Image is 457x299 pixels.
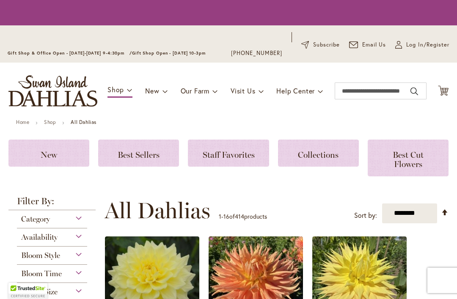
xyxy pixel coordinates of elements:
a: Best Sellers [98,140,179,167]
a: Best Cut Flowers [368,140,449,176]
span: Gift Shop Open - [DATE] 10-3pm [132,50,206,56]
span: Visit Us [231,86,255,95]
span: Subscribe [313,41,340,49]
span: Best Sellers [118,150,160,160]
a: store logo [8,75,97,107]
strong: All Dahlias [71,119,96,125]
span: Help Center [276,86,315,95]
span: New [41,150,57,160]
span: Log In/Register [406,41,449,49]
a: Staff Favorites [188,140,269,167]
a: New [8,140,89,167]
a: Shop [44,119,56,125]
span: Category [21,214,50,224]
a: [PHONE_NUMBER] [231,49,282,58]
a: Home [16,119,29,125]
strong: Filter By: [8,197,96,210]
span: 414 [235,212,244,220]
iframe: Launch Accessibility Center [6,269,30,293]
span: New [145,86,159,95]
span: Staff Favorites [203,150,255,160]
span: All Dahlias [105,198,210,223]
a: Log In/Register [395,41,449,49]
button: Search [410,85,418,98]
span: 16 [223,212,229,220]
a: Subscribe [301,41,340,49]
span: Collections [298,150,339,160]
span: Bloom Style [21,251,60,260]
span: Shop [107,85,124,94]
label: Sort by: [354,208,377,223]
span: Email Us [362,41,386,49]
span: Bloom Time [21,269,62,278]
span: Availability [21,233,58,242]
a: Email Us [349,41,386,49]
a: Collections [278,140,359,167]
span: Our Farm [181,86,209,95]
p: - of products [219,210,267,223]
span: Gift Shop & Office Open - [DATE]-[DATE] 9-4:30pm / [8,50,132,56]
span: Best Cut Flowers [393,150,424,169]
span: 1 [219,212,221,220]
